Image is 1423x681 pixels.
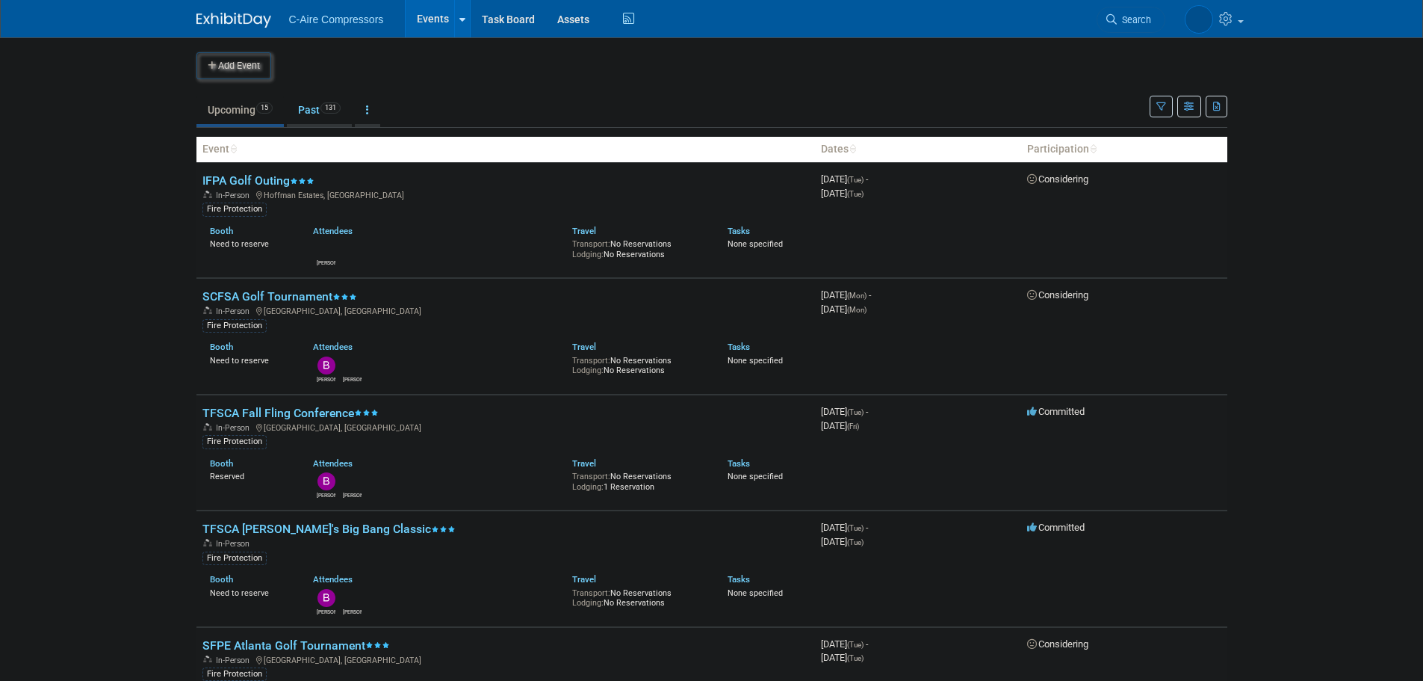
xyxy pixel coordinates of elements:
span: - [866,522,868,533]
span: [DATE] [821,536,864,547]
a: Search [1097,7,1165,33]
span: In-Person [216,539,254,549]
button: Add Event [196,52,271,79]
span: [DATE] [821,652,864,663]
a: Tasks [728,574,750,585]
span: - [866,406,868,417]
a: Travel [572,574,596,585]
a: Attendees [313,574,353,585]
span: (Tue) [847,654,864,662]
div: [GEOGRAPHIC_DATA], [GEOGRAPHIC_DATA] [202,304,809,316]
span: (Tue) [847,524,864,532]
span: None specified [728,472,783,481]
a: Booth [210,226,233,236]
div: Need to reserve [210,585,291,599]
span: [DATE] [821,173,868,185]
div: Need to reserve [210,353,291,366]
span: In-Person [216,306,254,316]
a: Upcoming15 [196,96,284,124]
a: Booth [210,574,233,585]
span: (Tue) [847,641,864,649]
a: Sort by Participation Type [1089,143,1097,155]
div: [GEOGRAPHIC_DATA], [GEOGRAPHIC_DATA] [202,421,809,433]
img: Travis Wieser [317,240,335,258]
span: (Mon) [847,306,866,314]
span: (Tue) [847,538,864,546]
a: Tasks [728,226,750,236]
span: 131 [320,102,341,114]
span: Transport: [572,239,610,249]
a: Tasks [728,342,750,352]
span: In-Person [216,191,254,200]
span: None specified [728,239,783,249]
span: Considering [1027,173,1088,185]
span: - [866,173,868,185]
div: Travis Wieser [343,607,362,616]
span: None specified [728,356,783,366]
a: Attendees [313,226,353,236]
span: [DATE] [821,522,868,533]
span: [DATE] [821,188,864,199]
a: Booth [210,458,233,469]
span: Transport: [572,588,610,598]
span: Considering [1027,289,1088,301]
span: (Fri) [847,422,859,431]
div: Travis Wieser [343,375,362,383]
a: Sort by Event Name [229,143,237,155]
img: In-Person Event [203,656,212,663]
div: Fire Protection [202,435,267,449]
span: [DATE] [821,638,868,650]
span: [DATE] [821,420,859,431]
div: No Reservations 1 Reservation [572,469,705,492]
a: Sort by Start Date [849,143,856,155]
div: Fire Protection [202,319,267,333]
a: Attendees [313,342,353,352]
img: Bryan Staszak [317,589,335,607]
span: [DATE] [821,406,868,417]
span: Lodging: [572,598,604,608]
a: Travel [572,226,596,236]
img: Travis Wieser [344,589,362,607]
span: Committed [1027,406,1085,417]
th: Event [196,137,815,162]
span: - [869,289,871,301]
div: Bryan Staszak [317,375,335,383]
a: Attendees [313,458,353,469]
img: In-Person Event [203,191,212,198]
th: Dates [815,137,1021,162]
span: Transport: [572,356,610,366]
img: Travis Wieser [344,357,362,375]
a: SFPE Atlanta Golf Tournament [202,638,390,653]
span: In-Person [216,656,254,665]
div: No Reservations No Reservations [572,236,705,259]
div: Travis Wieser [317,258,335,267]
span: Lodging: [572,482,604,492]
div: Travis Wieser [343,490,362,499]
a: IFPA Golf Outing [202,173,314,188]
span: (Tue) [847,176,864,184]
div: Reserved [210,469,291,482]
span: C-Aire Compressors [289,13,384,25]
img: Bryan Staszak [317,357,335,375]
span: Lodging: [572,366,604,375]
span: Considering [1027,638,1088,650]
img: ExhibitDay [196,13,271,28]
img: In-Person Event [203,423,212,431]
div: No Reservations No Reservations [572,585,705,608]
span: (Tue) [847,408,864,416]
img: Bryan Staszak [317,472,335,490]
span: (Mon) [847,292,866,300]
div: Fire Protection [202,668,267,681]
span: Transport: [572,472,610,481]
img: Travis Wieser [344,472,362,490]
div: [GEOGRAPHIC_DATA], [GEOGRAPHIC_DATA] [202,653,809,665]
span: - [866,638,868,650]
div: Need to reserve [210,236,291,250]
div: Bryan Staszak [317,607,335,616]
div: Fire Protection [202,552,267,565]
div: No Reservations No Reservations [572,353,705,376]
a: TFSCA Fall Fling Conference [202,406,379,420]
span: (Tue) [847,190,864,198]
a: Booth [210,342,233,352]
a: Travel [572,342,596,352]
